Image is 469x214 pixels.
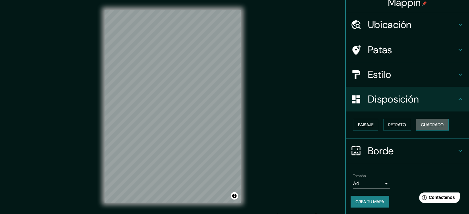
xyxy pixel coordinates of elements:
[368,18,412,31] font: Ubicación
[368,93,419,106] font: Disposición
[421,122,444,127] font: Cuadrado
[353,179,390,188] div: A4
[346,38,469,62] div: Patas
[368,43,392,56] font: Patas
[368,68,391,81] font: Estilo
[414,190,462,207] iframe: Lanzador de widgets de ayuda
[356,199,384,204] font: Crea tu mapa
[383,119,411,131] button: Retrato
[346,12,469,37] div: Ubicación
[422,1,427,6] img: pin-icon.png
[346,139,469,163] div: Borde
[358,122,373,127] font: Paisaje
[105,10,241,203] canvas: Mapa
[353,119,378,131] button: Paisaje
[368,144,394,157] font: Borde
[416,119,449,131] button: Cuadrado
[346,87,469,111] div: Disposición
[231,192,238,200] button: Activar o desactivar atribución
[353,180,359,187] font: A4
[346,62,469,87] div: Estilo
[353,173,366,178] font: Tamaño
[351,196,389,208] button: Crea tu mapa
[388,122,406,127] font: Retrato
